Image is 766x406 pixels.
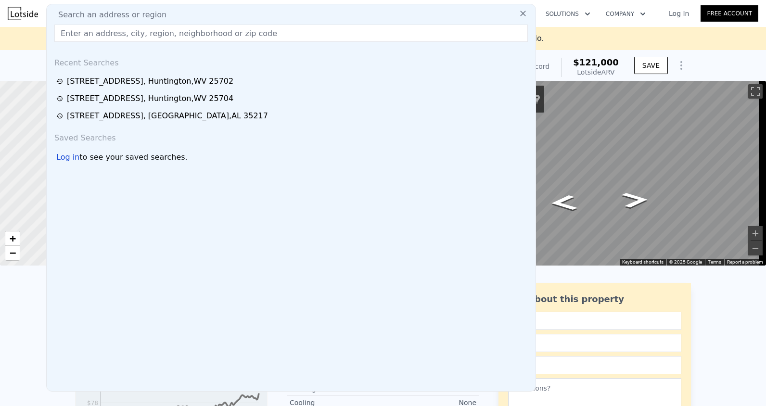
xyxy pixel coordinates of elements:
a: [STREET_ADDRESS], [GEOGRAPHIC_DATA],AL 35217 [56,110,529,122]
button: Toggle fullscreen view [748,84,763,99]
div: [STREET_ADDRESS] , Huntington , WV 25704 [67,93,233,104]
a: [STREET_ADDRESS], Huntington,WV 25702 [56,76,529,87]
span: to see your saved searches. [79,152,187,163]
span: © 2025 Google [669,259,702,265]
button: Solutions [538,5,598,23]
span: Search an address or region [51,9,166,21]
button: Keyboard shortcuts [622,259,664,266]
a: Zoom in [5,231,20,246]
button: Company [598,5,653,23]
div: [STREET_ADDRESS] , [GEOGRAPHIC_DATA] , AL 35217 [67,110,268,122]
a: Show location on map [534,94,540,104]
input: Enter an address, city, region, neighborhood or zip code [54,25,528,42]
div: [STREET_ADDRESS] , Huntington , WV 25702 [67,76,233,87]
span: $121,000 [573,57,619,67]
a: Terms (opens in new tab) [708,259,721,265]
path: Go North, Richmond St [611,188,660,212]
path: Go South, Richmond St [539,191,588,215]
a: [STREET_ADDRESS], Huntington,WV 25704 [56,93,529,104]
input: Email [508,334,681,352]
button: Zoom in [748,226,763,241]
div: Street View [440,81,766,266]
a: Free Account [701,5,758,22]
input: Phone [508,356,681,374]
button: Show Options [672,56,691,75]
span: − [10,247,16,259]
div: Recent Searches [51,50,532,73]
div: Log in [56,152,79,163]
div: Map [440,81,766,266]
button: Zoom out [748,241,763,255]
img: Lotside [8,7,38,20]
a: Log In [657,9,701,18]
span: + [10,232,16,244]
div: Ask about this property [508,292,681,306]
a: Zoom out [5,246,20,260]
div: Lotside ARV [573,67,619,77]
a: Report a problem [727,259,763,265]
div: Saved Searches [51,125,532,148]
input: Name [508,312,681,330]
button: SAVE [634,57,668,74]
